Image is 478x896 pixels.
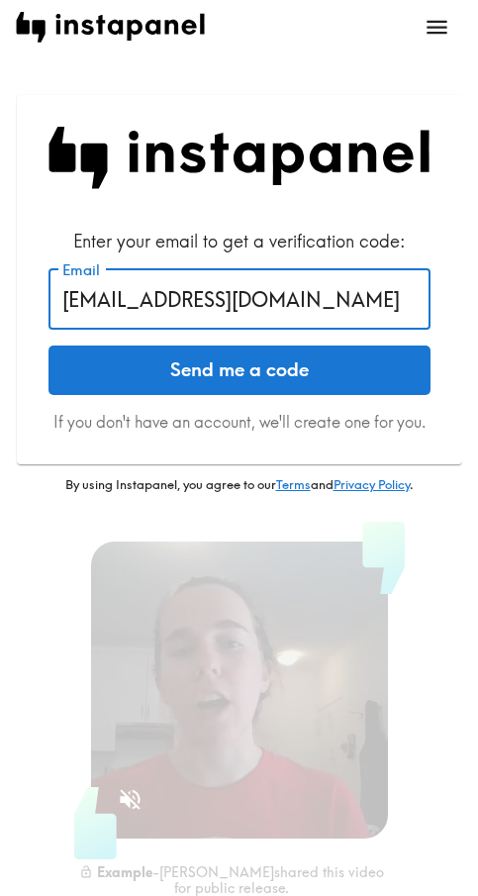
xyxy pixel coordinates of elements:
[276,476,311,492] a: Terms
[17,476,462,494] p: By using Instapanel, you agree to our and .
[334,476,410,492] a: Privacy Policy
[48,127,430,189] img: Instapanel
[48,346,430,395] button: Send me a code
[16,12,205,43] img: instapanel
[412,2,462,52] button: open menu
[48,229,430,253] div: Enter your email to get a verification code:
[97,862,152,880] b: Example
[109,778,151,821] button: Sound is off
[62,259,100,281] label: Email
[48,411,430,433] p: If you don't have an account, we'll create one for you.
